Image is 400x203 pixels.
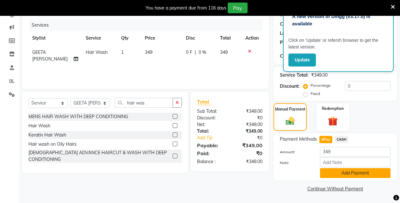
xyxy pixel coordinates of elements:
[311,83,331,88] label: Percentage
[311,91,320,97] label: Fixed
[280,72,309,79] div: Service Total:
[335,136,348,143] span: CASH
[275,186,396,192] a: Continue Without Payment
[220,49,228,55] span: 349
[292,13,385,27] p: A new version of Dingg (v3.17.0) is available
[236,135,267,141] div: ₹0
[275,106,305,112] label: Manual Payment
[192,135,236,141] a: Add Tip
[230,128,267,135] div: ₹349.00
[320,147,391,157] input: Amount
[280,53,317,60] div: Coupon Code
[195,49,196,56] span: |
[192,128,230,135] div: Total:
[228,3,248,13] button: Pay
[280,30,301,37] div: Last Visit:
[288,37,388,50] p: Click on ‘Update’ or refersh browser to get the latest version.
[192,142,230,149] div: Payable:
[322,106,344,111] label: Redemption
[283,116,298,126] img: _cash.svg
[28,149,170,163] div: [DEMOGRAPHIC_DATA] ADVANCE HAIRCUT & WASH WITH DEEP CONDITIONING
[280,83,299,90] div: Discount:
[216,31,242,45] th: Total
[29,19,267,31] div: Services
[275,160,315,166] label: Note:
[230,142,267,149] div: ₹349.00
[230,121,267,128] div: ₹349.00
[186,49,192,56] span: 0 F
[319,136,332,143] span: GPay
[145,49,152,55] span: 349
[115,98,173,108] input: Search or Scan
[280,136,317,143] span: Payment Methods
[325,115,341,127] img: _gift.svg
[320,168,391,178] button: Add Payment
[192,158,230,165] div: Balance :
[230,115,267,121] div: ₹0
[280,39,294,46] div: Points:
[146,5,226,11] div: You have a payment due from 116 days
[182,31,216,45] th: Disc
[199,49,206,56] span: 0 %
[242,31,262,45] th: Action
[197,98,212,105] span: Total
[192,149,230,157] div: Paid:
[141,31,182,45] th: Price
[86,49,108,55] span: Hair Wash
[82,31,117,45] th: Service
[320,157,391,167] input: Add Note
[230,158,267,165] div: ₹349.00
[230,149,267,157] div: ₹0
[28,31,82,45] th: Stylist
[192,115,230,121] div: Discount:
[192,108,230,115] div: Sub Total:
[32,49,68,62] span: GEETA [PERSON_NAME]
[28,132,66,138] div: Keratin Hair Wash
[28,113,128,120] div: MENS HAIR WASH WITH DEEP CONDITIONING
[117,31,141,45] th: Qty
[121,49,124,55] span: 1
[192,121,230,128] div: Net:
[230,108,267,115] div: ₹349.00
[28,123,50,129] div: Hair Wash
[311,72,328,79] div: ₹349.00
[280,21,306,28] div: Card on file:
[275,149,315,155] label: Amount:
[288,54,316,67] button: Update
[28,141,77,148] div: Hair wash on Oily Hairs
